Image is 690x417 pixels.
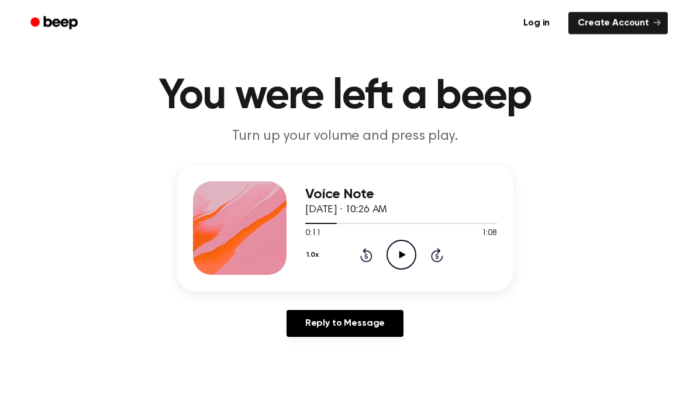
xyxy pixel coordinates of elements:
a: Reply to Message [287,311,403,337]
a: Beep [22,12,88,35]
h1: You were left a beep [46,76,644,118]
a: Log in [512,10,561,37]
button: 1.0x [305,246,323,266]
p: Turn up your volume and press play. [120,127,570,147]
h3: Voice Note [305,187,497,203]
span: [DATE] · 10:26 AM [305,205,387,216]
a: Create Account [568,12,668,35]
span: 1:08 [482,228,497,240]
span: 0:11 [305,228,320,240]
